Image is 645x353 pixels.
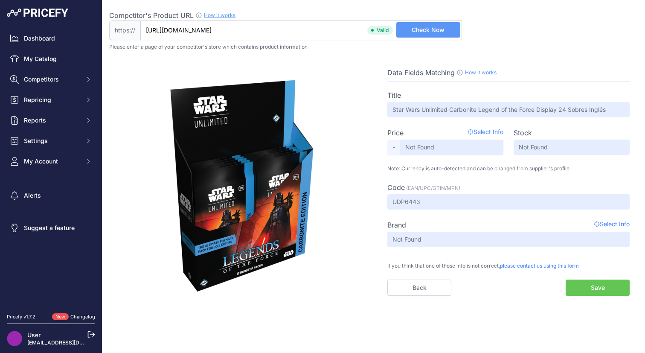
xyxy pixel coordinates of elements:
p: Please enter a page of your competitor's store which contains product information [109,44,638,50]
span: Competitors [24,75,80,84]
input: - [387,102,630,117]
input: - [387,232,630,247]
span: - [387,140,400,155]
a: My Catalog [7,51,95,67]
a: Back [387,280,451,296]
label: Price [387,128,404,138]
button: Settings [7,133,95,149]
span: My Account [24,157,80,166]
img: Pricefy Logo [7,9,68,17]
span: (EAN/UPC/GTIN/MPN) [406,185,460,191]
a: Alerts [7,188,95,203]
p: If you think that one of those info is not correct, [387,257,630,269]
a: How it works [465,69,497,76]
input: - [514,140,630,155]
span: Select Info [468,128,503,138]
button: Save [566,280,630,296]
nav: Sidebar [7,31,95,303]
a: Dashboard [7,31,95,46]
button: Competitors [7,72,95,87]
span: Select Info [594,220,630,230]
span: please contact us using this form [500,263,579,269]
span: Repricing [24,96,80,104]
span: Data Fields Matching [387,68,455,77]
button: Check Now [396,22,460,38]
p: Note: Currency is auto-detected and can be changed from supplier's profile [387,165,630,172]
input: www.updown.cl/product [140,20,462,40]
span: Settings [24,137,80,145]
input: - [400,140,503,155]
span: Check Now [412,26,445,34]
a: How it works [204,12,235,18]
span: https:// [109,20,140,40]
label: Title [387,90,401,100]
span: Competitor's Product URL [109,11,194,20]
span: New [52,313,69,321]
a: Suggest a feature [7,220,95,236]
button: Repricing [7,92,95,108]
label: Brand [387,220,406,230]
a: [EMAIL_ADDRESS][DOMAIN_NAME] [27,339,116,346]
a: User [27,331,41,338]
label: Stock [514,128,532,138]
span: Code [387,183,405,192]
a: Changelog [70,314,95,320]
button: Reports [7,113,95,128]
input: - [387,194,630,210]
div: Pricefy v1.7.2 [7,313,35,321]
span: Reports [24,116,80,125]
button: My Account [7,154,95,169]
